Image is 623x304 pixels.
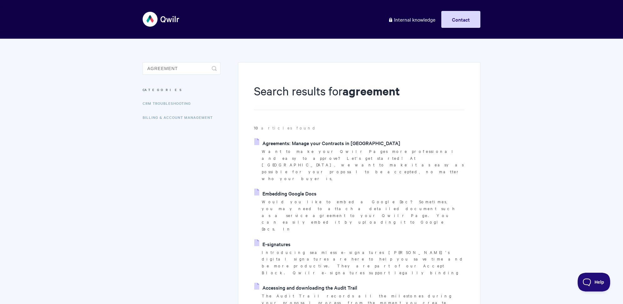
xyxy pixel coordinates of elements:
a: Accessing and downloading the Audit Trail [254,283,357,292]
p: Would you like to embed a Google Doc? Sometimes, you may need to attach a detailed document such ... [262,198,464,232]
a: Billing & Account Management [143,111,217,124]
h1: Search results for [254,83,464,110]
a: Contact [441,11,480,28]
strong: agreement [342,83,400,99]
a: E-signatures [254,239,291,249]
a: Internal knowledge [383,11,440,28]
a: CRM Troubleshooting [143,97,195,109]
p: Introducing seamless e-signatures [PERSON_NAME]'s digital signatures are here to help you save ti... [262,249,464,276]
p: Want to make your Qwilr Pages more professional and easy to approve? Let's get started! At [GEOGR... [262,148,464,182]
img: Qwilr Help Center [143,8,180,31]
p: articles found [254,124,464,131]
a: Agreements: Manage your Contracts in [GEOGRAPHIC_DATA] [254,138,400,148]
iframe: Toggle Customer Support [578,273,610,291]
input: Search [143,62,220,75]
strong: 10 [254,125,261,131]
h3: Categories [143,84,220,95]
a: Embedding Google Docs [254,189,317,198]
